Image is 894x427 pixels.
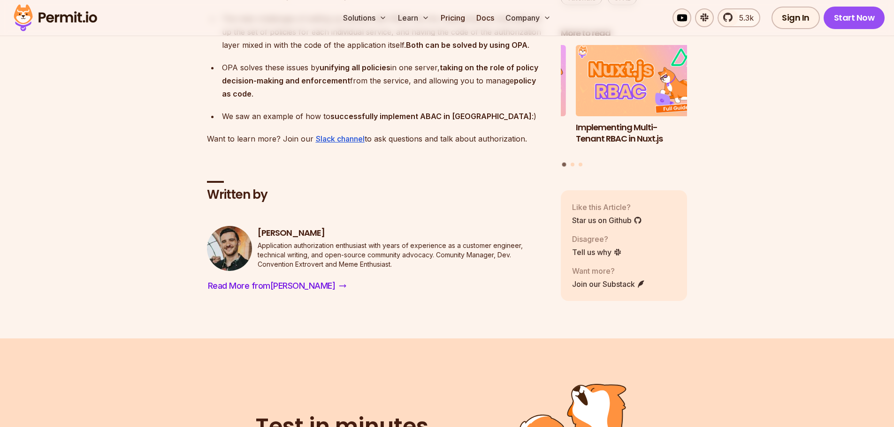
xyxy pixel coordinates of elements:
div: We saw an example of how to :) [222,110,546,123]
button: Company [502,8,555,27]
li: 3 of 3 [439,45,566,157]
p: Want more? [572,265,645,277]
button: Go to slide 1 [562,163,566,167]
span: Read More from [PERSON_NAME] [208,279,336,292]
a: Docs [473,8,498,27]
a: Read More from[PERSON_NAME] [207,278,348,293]
button: Go to slide 3 [579,163,582,166]
a: Start Now [824,7,885,29]
img: Implementing Multi-Tenant RBAC in Nuxt.js [576,45,703,116]
button: Solutions [339,8,390,27]
h2: Written by [207,187,546,203]
h3: [PERSON_NAME] [258,227,546,239]
strong: taking on the role of policy decision-making and enforcement [222,63,538,85]
a: Slack channel [316,134,365,143]
button: Learn [394,8,433,27]
button: Go to slide 2 [571,163,574,166]
h3: Implementing Multi-Tenant RBAC in Nuxt.js [576,122,703,145]
p: ⁠Want to learn more? Join our ⁠ to ask questions and talk about authorization. [207,132,546,145]
span: 5.3k [734,12,754,23]
strong: successfully implement ABAC in [GEOGRAPHIC_DATA] [330,112,532,121]
a: Tell us why [572,247,622,258]
img: Policy-Based Access Control (PBAC) Isn’t as Great as You Think [439,45,566,116]
a: Star us on Github [572,215,642,226]
div: OPA solves these issues by in one server, from the service, and allowing you to manage . [222,61,546,100]
strong: policy as code [222,76,536,98]
li: 1 of 3 [576,45,703,157]
p: Application authorization enthusiast with years of experience as a customer engineer, technical w... [258,241,546,269]
strong: Both can be solved by using OPA [406,40,527,50]
h3: Policy-Based Access Control (PBAC) Isn’t as Great as You Think [439,122,566,157]
a: Implementing Multi-Tenant RBAC in Nuxt.jsImplementing Multi-Tenant RBAC in Nuxt.js [576,45,703,157]
a: 5.3k [718,8,760,27]
img: Daniel Bass [207,226,252,271]
div: Posts [561,45,688,168]
a: Sign In [772,7,820,29]
a: Join our Substack [572,278,645,290]
strong: unifying all policies [320,63,390,72]
p: Like this Article? [572,202,642,213]
img: Permit logo [9,2,101,34]
p: Disagree? [572,233,622,245]
a: Pricing [437,8,469,27]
